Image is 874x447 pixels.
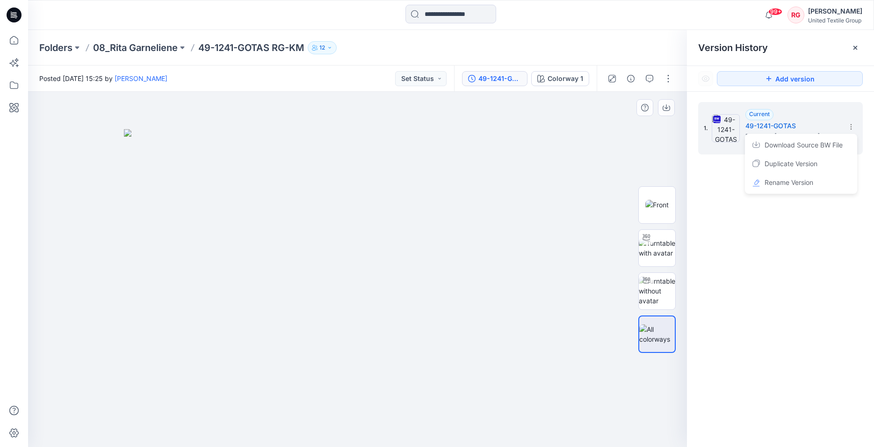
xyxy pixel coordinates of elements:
[808,6,862,17] div: [PERSON_NAME]
[698,71,713,86] button: Show Hidden Versions
[623,71,638,86] button: Details
[93,41,178,54] a: 08_Rita Garneliene
[808,17,862,24] div: United Textile Group
[319,43,325,53] p: 12
[852,44,859,51] button: Close
[787,7,804,23] div: RG
[639,238,675,258] img: Turntable with avatar
[39,41,72,54] a: Folders
[531,71,589,86] button: Colorway 1
[198,41,304,54] p: 49-1241-GOTAS RG-KM
[765,139,843,151] span: Download Source BW File
[639,276,675,306] img: Turntable without avatar
[765,177,813,188] span: Rename Version
[39,73,167,83] span: Posted [DATE] 15:25 by
[462,71,527,86] button: 49-1241-GOTAS
[639,324,675,344] img: All colorways
[478,73,521,84] div: 49-1241-GOTAS
[548,73,583,84] div: Colorway 1
[745,120,839,132] h5: 49-1241-GOTAS
[115,74,167,82] a: [PERSON_NAME]
[698,42,768,53] span: Version History
[768,8,782,15] span: 99+
[745,132,839,141] span: Posted by: Kristina Mekseniene
[717,71,863,86] button: Add version
[645,200,669,210] img: Front
[765,158,817,169] span: Duplicate Version
[308,41,337,54] button: 12
[712,114,740,142] img: 49-1241-GOTAS
[704,124,708,132] span: 1.
[749,110,770,117] span: Current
